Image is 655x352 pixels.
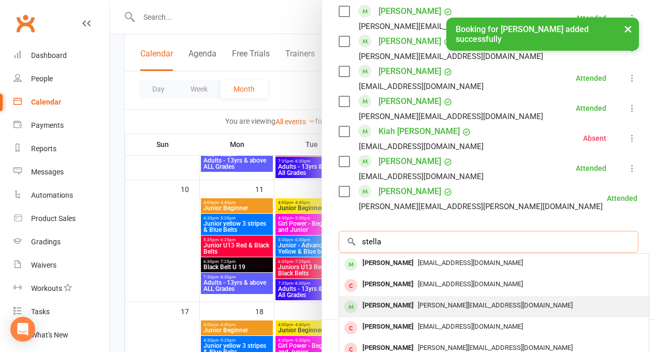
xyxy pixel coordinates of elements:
[418,301,573,309] span: [PERSON_NAME][EMAIL_ADDRESS][DOMAIN_NAME]
[619,18,637,40] button: ×
[358,319,418,334] div: [PERSON_NAME]
[31,284,62,292] div: Workouts
[446,18,639,51] div: Booking for [PERSON_NAME] added successfully
[31,144,56,153] div: Reports
[576,105,606,112] div: Attended
[576,165,606,172] div: Attended
[339,231,638,253] input: Search to add attendees
[379,153,441,170] a: [PERSON_NAME]
[31,168,64,176] div: Messages
[576,75,606,82] div: Attended
[13,300,109,324] a: Tasks
[13,67,109,91] a: People
[379,63,441,80] a: [PERSON_NAME]
[13,324,109,347] a: What's New
[13,184,109,207] a: Automations
[31,51,67,60] div: Dashboard
[31,121,64,129] div: Payments
[13,160,109,184] a: Messages
[13,44,109,67] a: Dashboard
[31,191,73,199] div: Automations
[359,110,543,123] div: [PERSON_NAME][EMAIL_ADDRESS][DOMAIN_NAME]
[358,256,418,271] div: [PERSON_NAME]
[31,331,68,339] div: What's New
[583,135,606,142] div: Absent
[379,3,441,20] a: [PERSON_NAME]
[418,280,523,288] span: [EMAIL_ADDRESS][DOMAIN_NAME]
[607,195,637,202] div: Attended
[344,300,357,313] div: member
[13,137,109,160] a: Reports
[359,50,543,63] div: [PERSON_NAME][EMAIL_ADDRESS][DOMAIN_NAME]
[359,80,484,93] div: [EMAIL_ADDRESS][DOMAIN_NAME]
[359,200,603,213] div: [PERSON_NAME][EMAIL_ADDRESS][PERSON_NAME][DOMAIN_NAME]
[10,317,35,342] div: Open Intercom Messenger
[576,14,606,22] div: Attended
[31,75,53,83] div: People
[13,207,109,230] a: Product Sales
[418,344,573,351] span: [PERSON_NAME][EMAIL_ADDRESS][DOMAIN_NAME]
[358,277,418,292] div: [PERSON_NAME]
[379,123,460,140] a: Kiah [PERSON_NAME]
[379,183,441,200] a: [PERSON_NAME]
[12,10,38,36] a: Clubworx
[13,114,109,137] a: Payments
[344,258,357,271] div: member
[13,254,109,277] a: Waivers
[358,298,418,313] div: [PERSON_NAME]
[344,321,357,334] div: member
[31,214,76,223] div: Product Sales
[344,279,357,292] div: member
[379,93,441,110] a: [PERSON_NAME]
[31,98,61,106] div: Calendar
[359,170,484,183] div: [EMAIL_ADDRESS][DOMAIN_NAME]
[31,307,50,316] div: Tasks
[31,261,56,269] div: Waivers
[418,259,523,267] span: [EMAIL_ADDRESS][DOMAIN_NAME]
[418,322,523,330] span: [EMAIL_ADDRESS][DOMAIN_NAME]
[359,140,484,153] div: [EMAIL_ADDRESS][DOMAIN_NAME]
[13,230,109,254] a: Gradings
[13,277,109,300] a: Workouts
[13,91,109,114] a: Calendar
[31,238,61,246] div: Gradings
